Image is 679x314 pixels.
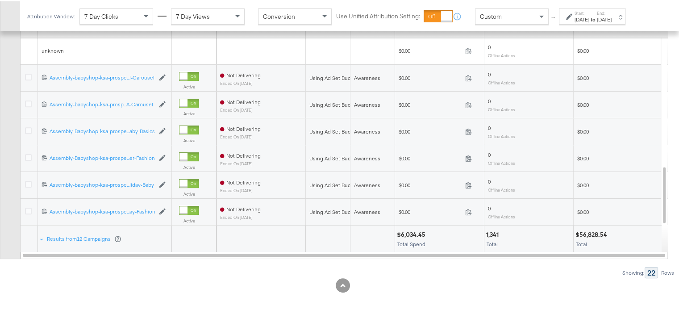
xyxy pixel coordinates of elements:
[354,73,380,80] span: Awareness
[645,266,658,277] div: 22
[50,207,154,214] a: Assembly-babyshop-ksa-prospe...ay-Fashion
[488,159,515,164] sub: Offline Actions
[220,133,261,138] sub: ended on [DATE]
[50,153,154,160] div: Assembly-Babyshop-ksa-prospe...er-Fashion
[577,154,589,160] span: $0.00
[577,127,589,134] span: $0.00
[179,136,199,142] label: Active
[47,234,121,241] div: Results from 12 Campaigns
[309,154,359,161] div: Using Ad Set Budget
[399,73,462,80] span: $0.00
[263,11,295,19] span: Conversion
[488,213,515,218] sub: Offline Actions
[354,127,380,134] span: Awareness
[577,180,589,187] span: $0.00
[488,186,515,191] sub: Offline Actions
[487,239,498,246] span: Total
[220,80,261,84] sub: ended on [DATE]
[575,229,610,238] div: $56,828.54
[309,127,359,134] div: Using Ad Set Budget
[179,217,199,222] label: Active
[50,100,154,107] a: Assembly-babyshop-ksa-prosp...A-Carousel
[597,15,612,22] div: [DATE]
[486,229,501,238] div: 1,341
[577,100,589,107] span: $0.00
[661,268,675,275] div: Rows
[550,15,558,18] span: ↑
[576,239,587,246] span: Total
[179,190,199,196] label: Active
[220,106,261,111] sub: ended on [DATE]
[399,154,462,160] span: $0.00
[577,207,589,214] span: $0.00
[309,100,359,107] div: Using Ad Set Budget
[399,46,462,53] span: $0.00
[488,70,491,76] span: 0
[397,229,428,238] div: $6,034.45
[309,180,359,188] div: Using Ad Set Budget
[50,180,154,187] div: Assembly-babyshop-ksa-prospe...liday-Baby
[575,9,589,15] label: Start:
[226,178,261,184] span: Not Delivering
[577,46,589,53] span: $0.00
[622,268,645,275] div: Showing:
[309,207,359,214] div: Using Ad Set Budget
[226,205,261,211] span: Not Delivering
[50,73,154,80] a: Assembly-babyshop-ksa-prospe...l-Carousel
[40,224,123,251] div: Results from12 Campaigns
[488,51,515,57] sub: Offline Actions
[179,83,199,88] label: Active
[397,239,425,246] span: Total Spend
[354,154,380,160] span: Awareness
[226,151,261,158] span: Not Delivering
[488,96,491,103] span: 0
[226,97,261,104] span: Not Delivering
[399,207,462,214] span: $0.00
[488,123,491,130] span: 0
[336,11,420,19] label: Use Unified Attribution Setting:
[179,109,199,115] label: Active
[488,105,515,111] sub: Offline Actions
[488,79,515,84] sub: Offline Actions
[226,124,261,131] span: Not Delivering
[179,163,199,169] label: Active
[84,11,118,19] span: 7 Day Clicks
[27,12,75,18] div: Attribution Window:
[220,187,261,192] sub: ended on [DATE]
[176,11,210,19] span: 7 Day Views
[309,73,359,80] div: Using Ad Set Budget
[480,11,502,19] span: Custom
[354,180,380,187] span: Awareness
[399,127,462,134] span: $0.00
[488,177,491,184] span: 0
[488,204,491,210] span: 0
[488,132,515,138] sub: Offline Actions
[50,126,154,134] a: Assembly-Babyshop-ksa-prospe...aby-Basics
[488,42,491,49] span: 0
[220,160,261,165] sub: ended on [DATE]
[399,100,462,107] span: $0.00
[42,46,64,53] span: unknown
[354,207,380,214] span: Awareness
[575,15,589,22] div: [DATE]
[577,73,589,80] span: $0.00
[354,100,380,107] span: Awareness
[220,214,261,218] sub: ended on [DATE]
[50,153,154,161] a: Assembly-Babyshop-ksa-prospe...er-Fashion
[399,180,462,187] span: $0.00
[589,15,597,21] strong: to
[226,71,261,77] span: Not Delivering
[597,9,612,15] label: End:
[50,180,154,188] a: Assembly-babyshop-ksa-prospe...liday-Baby
[488,150,491,157] span: 0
